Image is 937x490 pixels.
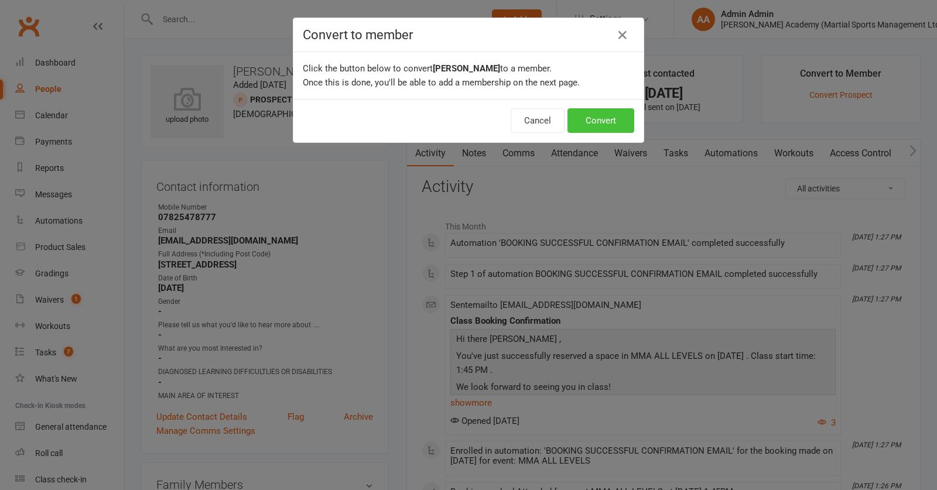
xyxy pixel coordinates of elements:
button: Close [613,26,632,44]
h4: Convert to member [303,28,634,42]
button: Cancel [511,108,565,133]
div: Click the button below to convert to a member. Once this is done, you'll be able to add a members... [293,52,644,99]
b: [PERSON_NAME] [433,63,500,74]
button: Convert [567,108,634,133]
